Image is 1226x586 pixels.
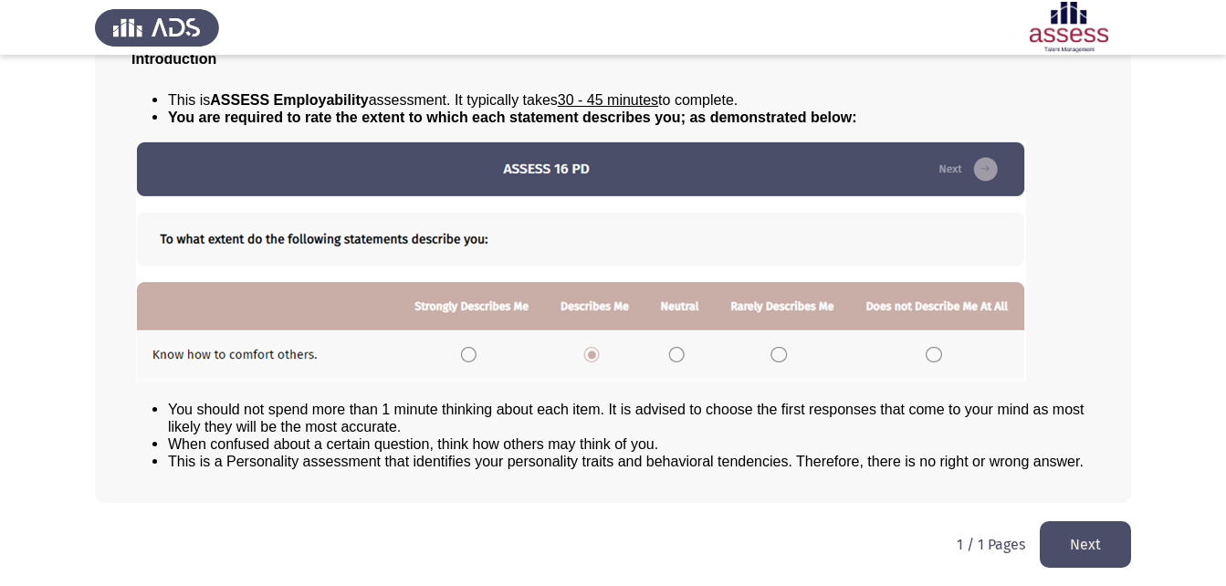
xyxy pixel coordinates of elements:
span: When confused about a certain question, think how others may think of you. [168,436,658,452]
img: Assess Talent Management logo [95,2,219,53]
img: Assessment logo of ASSESS Employability - EBI [1007,2,1131,53]
span: You should not spend more than 1 minute thinking about each item. It is advised to choose the fir... [168,402,1085,434]
u: 30 - 45 minutes [558,92,658,108]
span: You are required to rate the extent to which each statement describes you; as demonstrated below: [168,110,857,125]
span: This is a Personality assessment that identifies your personality traits and behavioral tendencie... [168,454,1084,469]
p: 1 / 1 Pages [957,536,1025,553]
b: ASSESS Employability [210,92,368,108]
span: Introduction [131,51,216,67]
button: load next page [1040,521,1131,568]
span: This is assessment. It typically takes to complete. [168,92,738,108]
